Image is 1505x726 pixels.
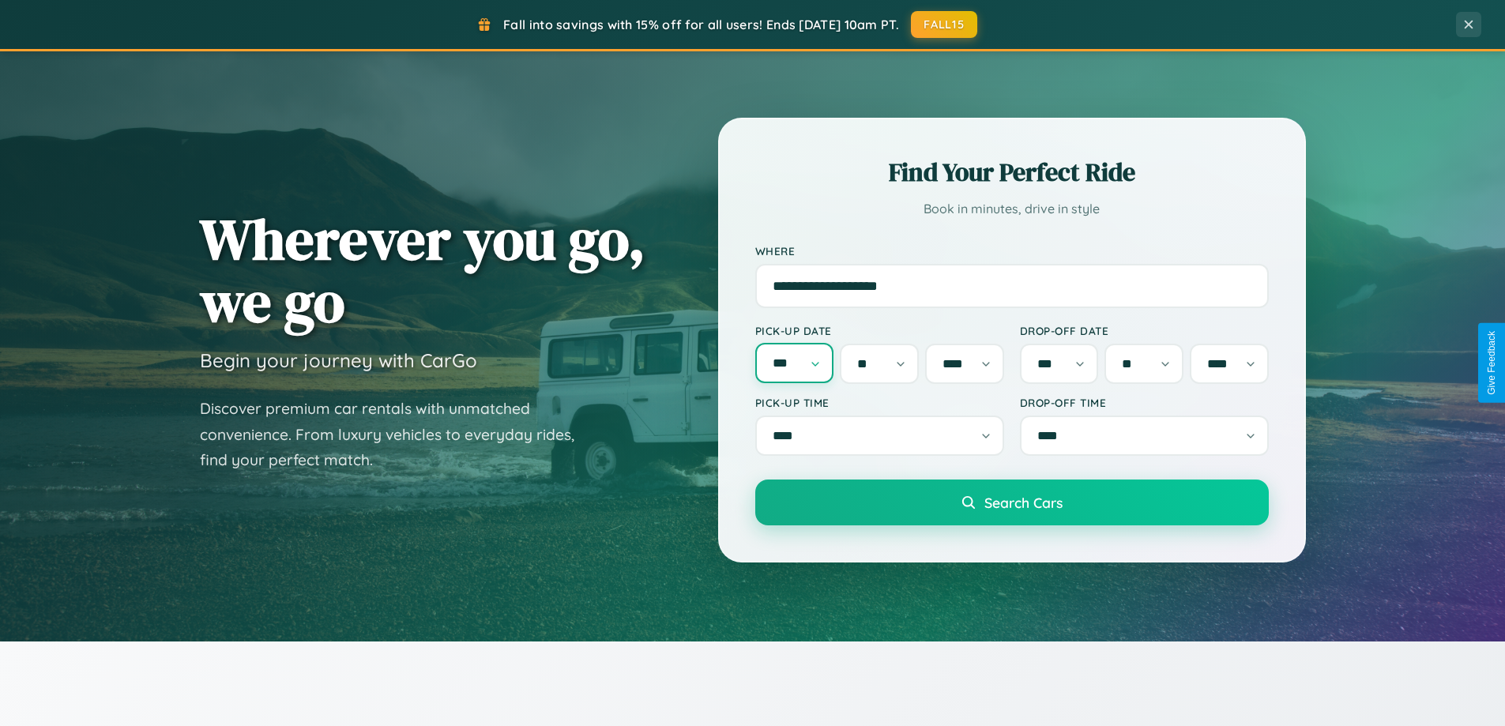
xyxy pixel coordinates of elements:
[200,348,477,372] h3: Begin your journey with CarGo
[1020,324,1269,337] label: Drop-off Date
[200,396,595,473] p: Discover premium car rentals with unmatched convenience. From luxury vehicles to everyday rides, ...
[755,324,1004,337] label: Pick-up Date
[200,208,645,333] h1: Wherever you go, we go
[503,17,899,32] span: Fall into savings with 15% off for all users! Ends [DATE] 10am PT.
[1020,396,1269,409] label: Drop-off Time
[755,244,1269,258] label: Where
[755,480,1269,525] button: Search Cars
[984,494,1063,511] span: Search Cars
[755,396,1004,409] label: Pick-up Time
[755,155,1269,190] h2: Find Your Perfect Ride
[1486,331,1497,395] div: Give Feedback
[755,197,1269,220] p: Book in minutes, drive in style
[911,11,977,38] button: FALL15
